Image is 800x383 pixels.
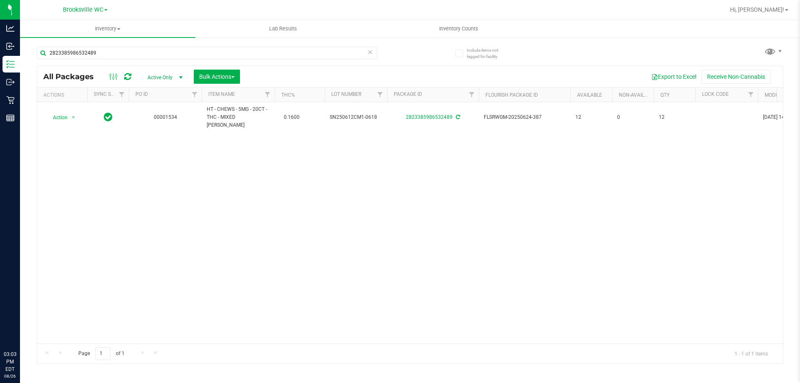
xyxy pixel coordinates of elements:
[617,113,649,121] span: 0
[104,111,112,123] span: In Sync
[43,92,84,98] div: Actions
[455,114,460,120] span: Sync from Compliance System
[6,60,15,68] inline-svg: Inventory
[367,47,373,58] span: Clear
[207,105,270,130] span: HT - CHEWS - 5MG - 20CT - THC - MIXED [PERSON_NAME]
[188,88,202,102] a: Filter
[8,316,33,341] iframe: Resource center
[330,113,382,121] span: SN250612CM1-0618
[577,92,602,98] a: Available
[20,25,195,33] span: Inventory
[68,112,79,123] span: select
[428,25,490,33] span: Inventory Counts
[575,113,607,121] span: 12
[465,88,479,102] a: Filter
[258,25,308,33] span: Lab Results
[281,92,295,98] a: THC%
[199,73,235,80] span: Bulk Actions
[744,88,758,102] a: Filter
[6,96,15,104] inline-svg: Retail
[280,111,304,123] span: 0.1600
[484,113,565,121] span: FLSRWGM-20250624-387
[261,88,275,102] a: Filter
[45,112,68,123] span: Action
[37,47,377,59] input: Search Package ID, Item Name, SKU, Lot or Part Number...
[208,91,235,97] a: Item Name
[6,78,15,86] inline-svg: Outbound
[94,91,126,97] a: Sync Status
[71,347,131,360] span: Page of 1
[135,91,148,97] a: PO ID
[373,88,387,102] a: Filter
[195,20,371,38] a: Lab Results
[115,88,129,102] a: Filter
[406,114,452,120] a: 2823385986532489
[95,347,110,360] input: 1
[728,347,775,360] span: 1 - 1 of 1 items
[63,6,103,13] span: Brooksville WC
[154,114,177,120] a: 00001534
[4,373,16,379] p: 08/26
[20,20,195,38] a: Inventory
[702,70,770,84] button: Receive Non-Cannabis
[43,72,102,81] span: All Packages
[730,6,784,13] span: Hi, [PERSON_NAME]!
[6,42,15,50] inline-svg: Inbound
[467,47,508,60] span: Include items not tagged for facility
[331,91,361,97] a: Lot Number
[4,350,16,373] p: 03:03 PM EDT
[6,24,15,33] inline-svg: Analytics
[6,114,15,122] inline-svg: Reports
[702,91,729,97] a: Lock Code
[485,92,538,98] a: Flourish Package ID
[659,113,690,121] span: 12
[619,92,656,98] a: Non-Available
[646,70,702,84] button: Export to Excel
[660,92,670,98] a: Qty
[371,20,546,38] a: Inventory Counts
[194,70,240,84] button: Bulk Actions
[394,91,422,97] a: Package ID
